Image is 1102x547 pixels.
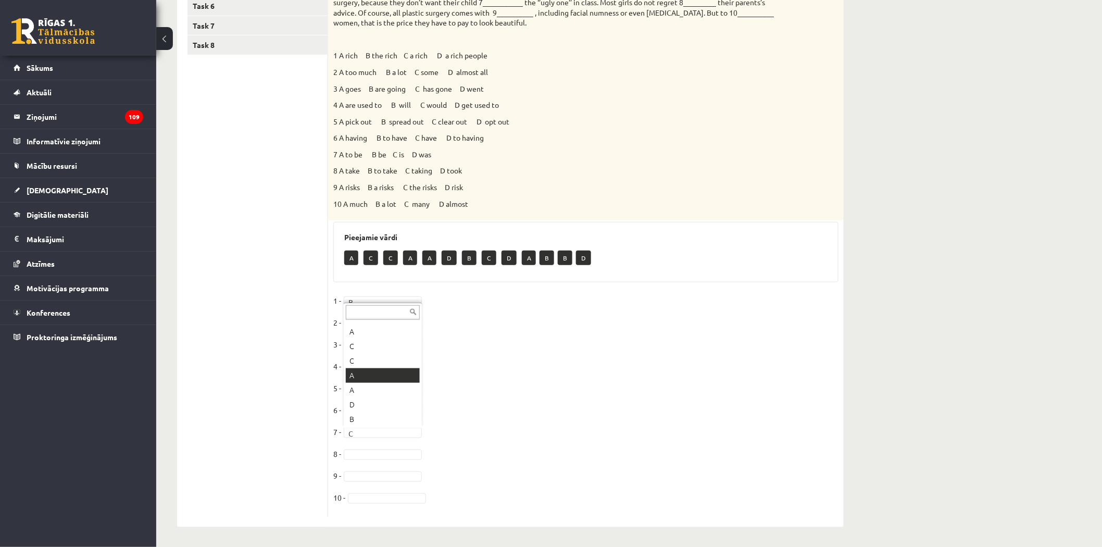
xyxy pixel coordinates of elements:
div: A [346,383,420,397]
div: A [346,325,420,339]
div: B [346,412,420,427]
div: D [346,397,420,412]
div: C [346,339,420,354]
div: C [346,354,420,368]
div: A [346,368,420,383]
